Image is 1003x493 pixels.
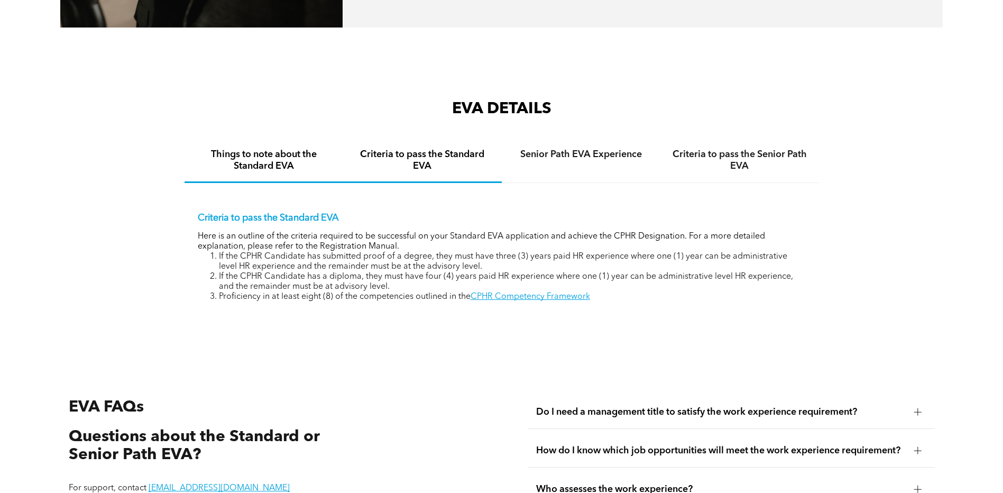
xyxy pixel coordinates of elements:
li: Proficiency in at least eight (8) of the competencies outlined in the [219,292,806,302]
h4: Things to note about the Standard EVA [194,149,334,172]
span: EVA DETAILS [452,101,551,117]
h4: Criteria to pass the Standard EVA [353,149,492,172]
p: Here is an outline of the criteria required to be successful on your Standard EVA application and... [198,232,806,252]
span: EVA FAQs [69,399,144,415]
span: For support, contact [69,484,146,492]
a: [EMAIL_ADDRESS][DOMAIN_NAME] [149,484,290,492]
span: Do I need a management title to satisfy the work experience requirement? [536,406,906,418]
a: CPHR Competency Framework [471,293,590,301]
span: Questions about the Standard or Senior Path EVA? [69,429,320,463]
span: How do I know which job opportunities will meet the work experience requirement? [536,445,906,457]
h4: Criteria to pass the Senior Path EVA [670,149,809,172]
li: If the CPHR Candidate has a diploma, they must have four (4) years paid HR experience where one (... [219,272,806,292]
li: If the CPHR Candidate has submitted proof of a degree, they must have three (3) years paid HR exp... [219,252,806,272]
p: Criteria to pass the Standard EVA [198,212,806,224]
h4: Senior Path EVA Experience [511,149,651,160]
